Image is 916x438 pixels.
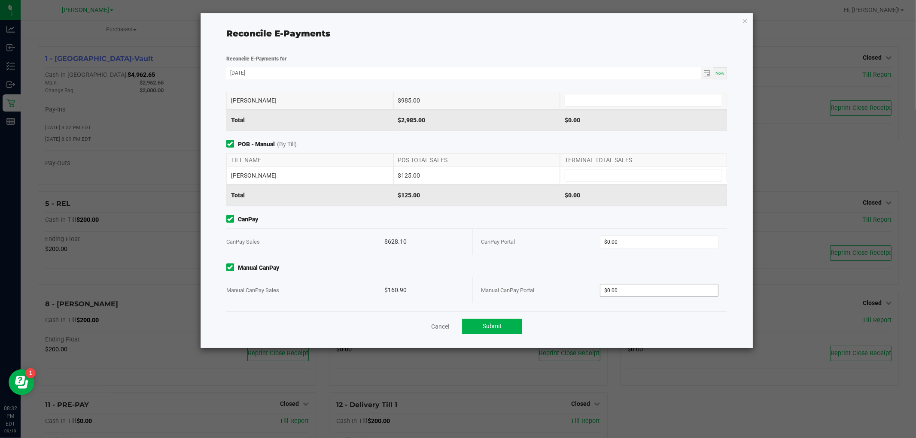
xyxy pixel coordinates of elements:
[226,154,393,166] div: TILL NAME
[25,368,36,378] iframe: Resource center unread badge
[226,167,393,184] div: [PERSON_NAME]
[481,287,535,293] span: Manual CanPay Portal
[226,67,701,78] input: Date
[9,369,34,395] iframe: Resource center
[483,323,502,329] span: Submit
[481,239,515,245] span: CanPay Portal
[393,154,560,166] div: POS TOTAL SALES
[226,92,393,109] div: [PERSON_NAME]
[431,322,449,331] a: Cancel
[560,154,727,166] div: TERMINAL TOTAL SALES
[277,140,297,149] span: (By Till)
[384,277,463,303] div: $160.90
[226,27,727,40] div: Reconcile E-Payments
[715,71,724,76] span: Now
[238,140,275,149] strong: POB - Manual
[226,263,238,272] form-toggle: Include in reconciliation
[560,184,727,206] div: $0.00
[462,319,522,334] button: Submit
[384,229,463,255] div: $628.10
[701,67,714,79] span: Toggle calendar
[560,109,727,131] div: $0.00
[226,239,260,245] span: CanPay Sales
[226,56,287,62] strong: Reconcile E-Payments for
[226,140,238,149] form-toggle: Include in reconciliation
[226,109,393,131] div: Total
[238,215,258,224] strong: CanPay
[226,287,279,293] span: Manual CanPay Sales
[393,184,560,206] div: $125.00
[238,263,279,272] strong: Manual CanPay
[226,184,393,206] div: Total
[226,215,238,224] form-toggle: Include in reconciliation
[393,109,560,131] div: $2,985.00
[393,92,560,109] div: $985.00
[393,167,560,184] div: $125.00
